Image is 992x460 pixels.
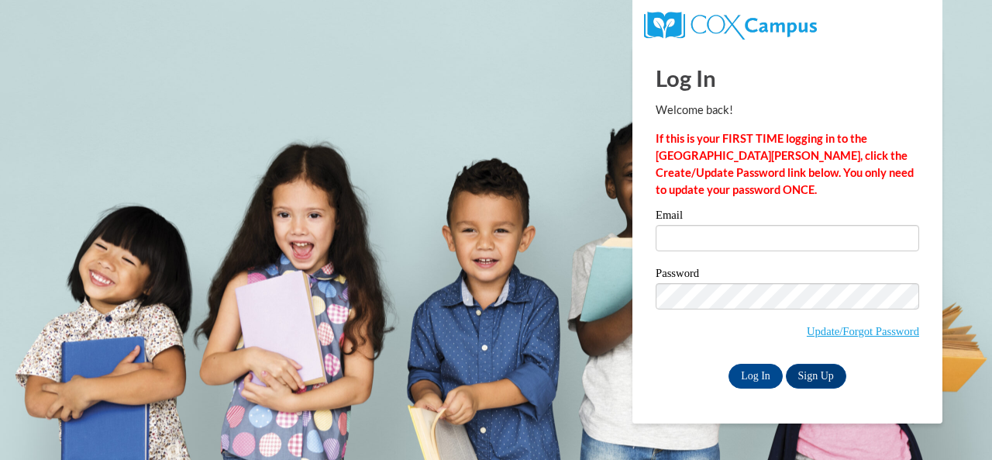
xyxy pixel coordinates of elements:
input: Log In [728,364,783,389]
a: Sign Up [786,364,846,389]
a: COX Campus [644,18,817,31]
img: COX Campus [644,12,817,40]
p: Welcome back! [656,102,919,119]
strong: If this is your FIRST TIME logging in to the [GEOGRAPHIC_DATA][PERSON_NAME], click the Create/Upd... [656,132,914,196]
label: Email [656,209,919,225]
a: Update/Forgot Password [807,325,919,337]
label: Password [656,268,919,283]
h1: Log In [656,62,919,94]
